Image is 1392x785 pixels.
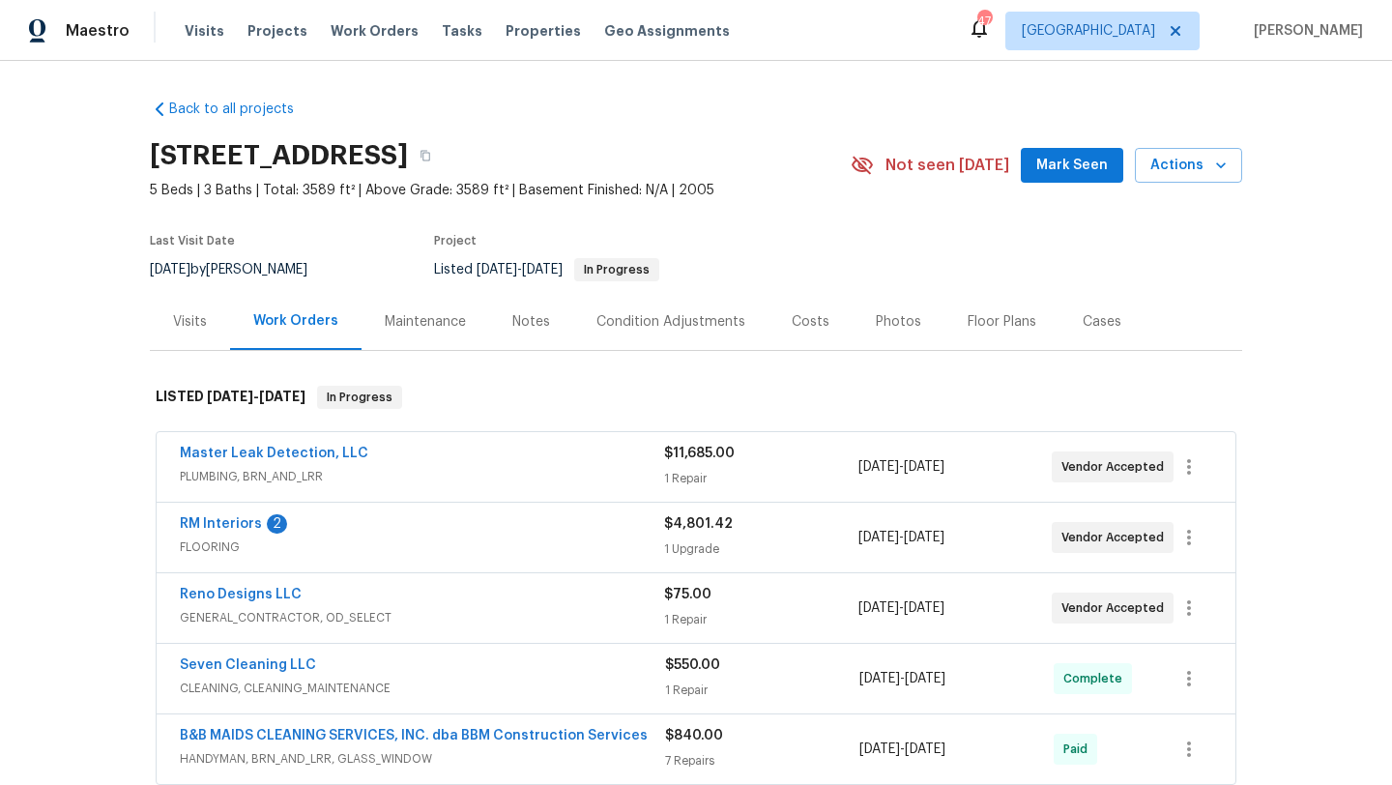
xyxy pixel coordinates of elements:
[1061,457,1172,477] span: Vendor Accepted
[150,146,408,165] h2: [STREET_ADDRESS]
[150,263,190,276] span: [DATE]
[904,460,944,474] span: [DATE]
[664,539,857,559] div: 1 Upgrade
[858,457,944,477] span: -
[968,312,1036,332] div: Floor Plans
[385,312,466,332] div: Maintenance
[434,263,659,276] span: Listed
[977,12,991,31] div: 47
[180,588,302,601] a: Reno Designs LLC
[477,263,517,276] span: [DATE]
[1083,312,1121,332] div: Cases
[150,366,1242,428] div: LISTED [DATE]-[DATE]In Progress
[319,388,400,407] span: In Progress
[604,21,730,41] span: Geo Assignments
[180,729,648,742] a: B&B MAIDS CLEANING SERVICES, INC. dba BBM Construction Services
[66,21,130,41] span: Maestro
[858,531,899,544] span: [DATE]
[876,312,921,332] div: Photos
[408,138,443,173] button: Copy Address
[180,679,665,698] span: CLEANING, CLEANING_MAINTENANCE
[576,264,657,276] span: In Progress
[885,156,1009,175] span: Not seen [DATE]
[858,601,899,615] span: [DATE]
[180,608,664,627] span: GENERAL_CONTRACTOR, OD_SELECT
[858,460,899,474] span: [DATE]
[267,514,287,534] div: 2
[665,681,859,700] div: 1 Repair
[1246,21,1363,41] span: [PERSON_NAME]
[156,386,305,409] h6: LISTED
[859,669,945,688] span: -
[150,235,235,247] span: Last Visit Date
[506,21,581,41] span: Properties
[1063,669,1130,688] span: Complete
[596,312,745,332] div: Condition Adjustments
[664,469,857,488] div: 1 Repair
[664,517,733,531] span: $4,801.42
[1021,148,1123,184] button: Mark Seen
[180,517,262,531] a: RM Interiors
[512,312,550,332] div: Notes
[859,740,945,759] span: -
[180,749,665,769] span: HANDYMAN, BRN_AND_LRR, GLASS_WINDOW
[1022,21,1155,41] span: [GEOGRAPHIC_DATA]
[1150,154,1227,178] span: Actions
[331,21,419,41] span: Work Orders
[665,751,859,770] div: 7 Repairs
[664,447,735,460] span: $11,685.00
[207,390,305,403] span: -
[1135,148,1242,184] button: Actions
[859,742,900,756] span: [DATE]
[434,235,477,247] span: Project
[665,729,723,742] span: $840.00
[180,467,664,486] span: PLUMBING, BRN_AND_LRR
[1036,154,1108,178] span: Mark Seen
[180,658,316,672] a: Seven Cleaning LLC
[180,538,664,557] span: FLOORING
[253,311,338,331] div: Work Orders
[904,531,944,544] span: [DATE]
[150,100,335,119] a: Back to all projects
[905,672,945,685] span: [DATE]
[859,672,900,685] span: [DATE]
[173,312,207,332] div: Visits
[247,21,307,41] span: Projects
[207,390,253,403] span: [DATE]
[858,598,944,618] span: -
[185,21,224,41] span: Visits
[522,263,563,276] span: [DATE]
[905,742,945,756] span: [DATE]
[664,610,857,629] div: 1 Repair
[259,390,305,403] span: [DATE]
[150,258,331,281] div: by [PERSON_NAME]
[1061,528,1172,547] span: Vendor Accepted
[1061,598,1172,618] span: Vendor Accepted
[665,658,720,672] span: $550.00
[904,601,944,615] span: [DATE]
[792,312,829,332] div: Costs
[150,181,851,200] span: 5 Beds | 3 Baths | Total: 3589 ft² | Above Grade: 3589 ft² | Basement Finished: N/A | 2005
[858,528,944,547] span: -
[477,263,563,276] span: -
[442,24,482,38] span: Tasks
[664,588,711,601] span: $75.00
[180,447,368,460] a: Master Leak Detection, LLC
[1063,740,1095,759] span: Paid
